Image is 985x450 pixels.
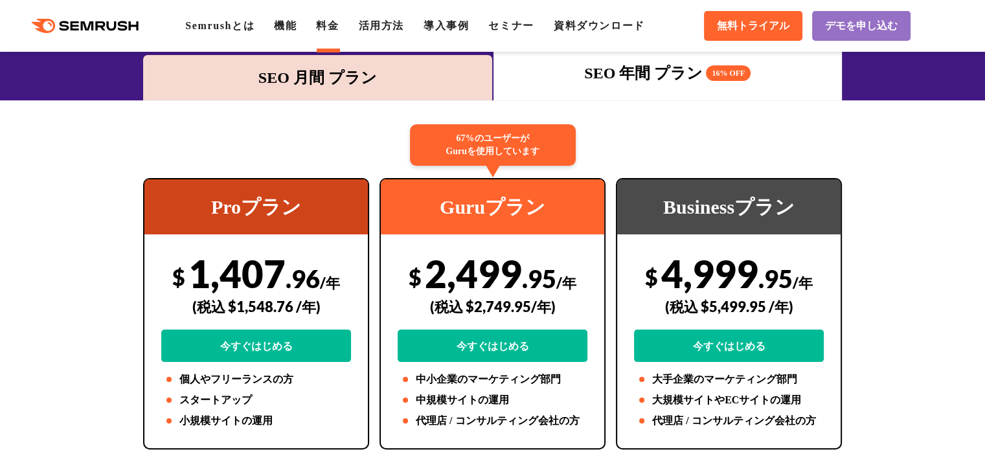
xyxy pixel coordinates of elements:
div: 67%のユーザーが Guruを使用しています [410,124,576,166]
span: /年 [556,274,576,291]
li: スタートアップ [161,392,351,408]
span: 無料トライアル [717,19,789,33]
div: (税込 $5,499.95 /年) [634,284,824,330]
a: Semrushとは [185,20,255,31]
div: Businessプラン [617,179,841,234]
div: (税込 $1,548.76 /年) [161,284,351,330]
div: Guruプラン [381,179,604,234]
a: セミナー [488,20,534,31]
li: 大手企業のマーケティング部門 [634,372,824,387]
li: 代理店 / コンサルティング会社の方 [634,413,824,429]
a: 無料トライアル [704,11,802,41]
li: 小規模サイトの運用 [161,413,351,429]
li: 大規模サイトやECサイトの運用 [634,392,824,408]
a: 資料ダウンロード [554,20,645,31]
div: 1,407 [161,251,351,362]
a: 料金 [316,20,339,31]
li: 代理店 / コンサルティング会社の方 [398,413,587,429]
li: 個人やフリーランスの方 [161,372,351,387]
div: Proプラン [144,179,368,234]
a: 導入事例 [424,20,469,31]
a: 今すぐはじめる [634,330,824,362]
span: /年 [320,274,340,291]
div: 2,499 [398,251,587,362]
div: (税込 $2,749.95/年) [398,284,587,330]
span: .95 [522,264,556,293]
a: 今すぐはじめる [398,330,587,362]
span: $ [172,264,185,290]
a: 機能 [274,20,297,31]
a: デモを申し込む [812,11,911,41]
span: 16% OFF [706,65,751,81]
span: .95 [758,264,793,293]
span: /年 [793,274,813,291]
a: 今すぐはじめる [161,330,351,362]
span: $ [645,264,658,290]
div: SEO 月間 プラン [150,66,486,89]
li: 中小企業のマーケティング部門 [398,372,587,387]
li: 中規模サイトの運用 [398,392,587,408]
span: .96 [286,264,320,293]
a: 活用方法 [359,20,404,31]
span: デモを申し込む [825,19,898,33]
span: $ [409,264,422,290]
div: 4,999 [634,251,824,362]
div: SEO 年間 プラン [500,62,836,85]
